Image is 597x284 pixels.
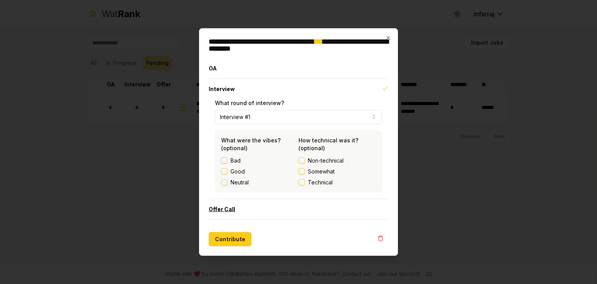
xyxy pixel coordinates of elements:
[308,168,335,175] span: Somewhat
[209,232,251,246] button: Contribute
[209,58,388,79] button: OA
[230,168,245,175] label: Good
[308,179,333,186] span: Technical
[209,79,388,99] button: Interview
[298,158,305,164] button: Non-technical
[298,168,305,175] button: Somewhat
[230,179,249,186] label: Neutral
[209,99,388,199] div: Interview
[215,100,284,106] label: What round of interview?
[221,137,281,151] label: What were the vibes? (optional)
[209,199,388,219] button: Offer Call
[298,179,305,186] button: Technical
[298,137,358,151] label: How technical was it? (optional)
[308,157,344,165] span: Non-technical
[230,157,241,165] label: Bad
